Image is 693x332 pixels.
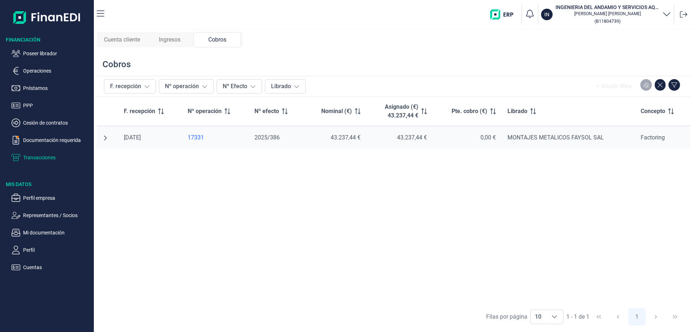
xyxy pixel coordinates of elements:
div: Cobros [103,59,131,70]
span: Factoring [641,134,665,141]
p: Asignado (€) [385,103,418,111]
p: Poseer librador [23,49,91,58]
div: MONTAJES METALICOS FAYSOL SAL [507,134,629,141]
span: Nº operación [188,107,222,116]
p: Perfil empresa [23,194,91,202]
div: 43.237,44 € [372,134,427,141]
div: [DATE] [124,134,176,141]
span: Concepto [641,107,665,116]
button: Cesión de contratos [12,118,91,127]
button: undefined null [103,135,108,141]
div: Filas por página [486,312,527,321]
button: Poseer librador [12,49,91,58]
button: Previous Page [609,308,627,325]
p: Cuentas [23,263,91,272]
span: Cobros [208,35,226,44]
span: Nº efecto [254,107,279,116]
span: 1 - 1 de 1 [566,314,589,320]
span: Librado [507,107,527,116]
img: Logo de aplicación [13,6,81,29]
span: 10 [531,310,546,324]
button: Next Page [647,308,664,325]
p: Documentación requerida [23,136,91,145]
button: Perfil [12,246,91,254]
button: Documentación requerida [12,136,91,145]
span: Pte. cobro (€) [452,107,487,116]
p: Perfil [23,246,91,254]
img: erp [490,9,519,20]
button: PPP [12,101,91,110]
span: 2025/386 [254,134,280,141]
button: Representantes / Socios [12,211,91,220]
p: 43.237,44 € [388,111,418,120]
button: Page 1 [628,308,646,325]
span: Ingresos [159,35,180,44]
button: Operaciones [12,66,91,75]
small: Copiar cif [594,18,620,24]
span: Cuenta cliente [104,35,140,44]
p: Préstamos [23,84,91,92]
button: ININGENIERIA DEL ANDAMIO Y SERVICIOS AQUA SL[PERSON_NAME] [PERSON_NAME](B11804739) [541,4,671,25]
p: Mi documentación [23,228,91,237]
div: 0,00 € [439,134,496,141]
button: Nº operación [159,79,214,94]
p: Cesión de contratos [23,118,91,127]
button: Perfil empresa [12,194,91,202]
a: 17331 [188,134,243,141]
p: Transacciones [23,153,91,162]
p: [PERSON_NAME] [PERSON_NAME] [555,11,659,17]
button: Librado [265,79,306,94]
p: PPP [23,101,91,110]
button: Mi documentación [12,228,91,237]
button: Préstamos [12,84,91,92]
span: Nominal (€) [321,107,352,116]
h3: INGENIERIA DEL ANDAMIO Y SERVICIOS AQUA SL [555,4,659,11]
button: First Page [590,308,607,325]
span: F. recepción [124,107,155,116]
button: F. recepción [104,79,156,94]
button: Transacciones [12,153,91,162]
p: Representantes / Socios [23,211,91,220]
button: Last Page [666,308,684,325]
div: 43.237,44 € [309,134,361,141]
button: Nº Efecto [217,79,262,94]
div: Cuenta cliente [98,32,146,47]
div: Cobros [193,32,241,47]
div: Ingresos [146,32,193,47]
div: Choose [546,310,563,324]
p: IN [544,11,549,18]
button: Cuentas [12,263,91,272]
p: Operaciones [23,66,91,75]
